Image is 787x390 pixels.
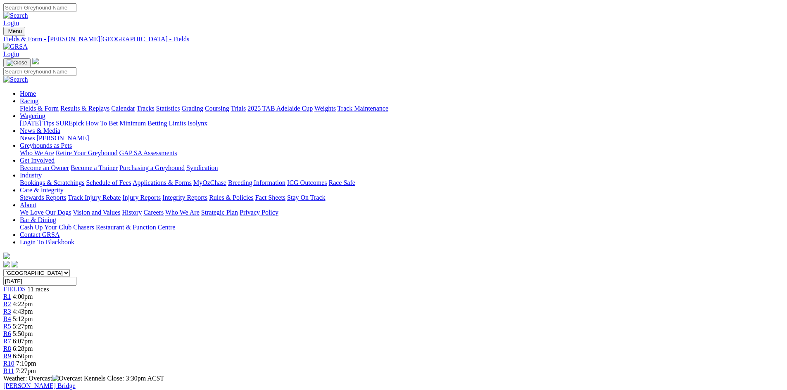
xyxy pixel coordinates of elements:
a: R1 [3,293,11,300]
a: Login [3,19,19,26]
a: Grading [182,105,203,112]
a: Stewards Reports [20,194,66,201]
a: Care & Integrity [20,187,64,194]
a: Fact Sheets [255,194,285,201]
a: Retire Your Greyhound [56,149,118,156]
a: Isolynx [188,120,207,127]
img: logo-grsa-white.png [32,58,39,64]
span: 6:28pm [13,345,33,352]
a: R4 [3,315,11,322]
a: FIELDS [3,286,26,293]
a: R10 [3,360,14,367]
a: R5 [3,323,11,330]
div: Care & Integrity [20,194,784,201]
button: Toggle navigation [3,58,31,67]
input: Search [3,67,76,76]
input: Search [3,3,76,12]
a: Who We Are [20,149,54,156]
a: Cash Up Your Club [20,224,71,231]
a: Syndication [186,164,218,171]
div: Industry [20,179,784,187]
img: logo-grsa-white.png [3,253,10,259]
a: R11 [3,367,14,374]
a: Home [20,90,36,97]
span: 7:10pm [16,360,36,367]
a: Calendar [111,105,135,112]
a: Applications & Forms [133,179,192,186]
a: Vision and Values [73,209,120,216]
a: Become an Owner [20,164,69,171]
a: Bookings & Scratchings [20,179,84,186]
a: History [122,209,142,216]
a: Become a Trainer [71,164,118,171]
div: Get Involved [20,164,784,172]
span: 6:50pm [13,352,33,359]
span: 4:43pm [13,308,33,315]
a: R8 [3,345,11,352]
img: Overcast [52,375,82,382]
a: R3 [3,308,11,315]
a: R7 [3,338,11,345]
a: ICG Outcomes [287,179,327,186]
a: Login [3,50,19,57]
a: 2025 TAB Adelaide Cup [247,105,313,112]
a: Coursing [205,105,229,112]
a: Weights [314,105,336,112]
a: Breeding Information [228,179,285,186]
span: 5:12pm [13,315,33,322]
a: R6 [3,330,11,337]
a: About [20,201,36,208]
span: 4:22pm [13,300,33,307]
a: Fields & Form [20,105,59,112]
a: Privacy Policy [240,209,278,216]
a: Minimum Betting Limits [119,120,186,127]
a: Industry [20,172,42,179]
a: MyOzChase [193,179,226,186]
a: Injury Reports [122,194,161,201]
a: Track Maintenance [338,105,388,112]
img: Search [3,76,28,83]
a: [PERSON_NAME] Bridge [3,382,76,389]
span: 5:27pm [13,323,33,330]
span: Weather: Overcast [3,375,84,382]
a: Stay On Track [287,194,325,201]
span: Menu [8,28,22,34]
a: [PERSON_NAME] [36,135,89,142]
a: Race Safe [328,179,355,186]
span: 6:07pm [13,338,33,345]
a: Statistics [156,105,180,112]
a: We Love Our Dogs [20,209,71,216]
img: facebook.svg [3,261,10,267]
div: Wagering [20,120,784,127]
a: Tracks [137,105,155,112]
span: 11 races [27,286,49,293]
a: Purchasing a Greyhound [119,164,185,171]
a: Strategic Plan [201,209,238,216]
img: GRSA [3,43,28,50]
span: Kennels Close: 3:30pm ACST [84,375,164,382]
a: News [20,135,35,142]
a: News & Media [20,127,60,134]
a: Results & Replays [60,105,109,112]
a: Racing [20,97,38,104]
a: Fields & Form - [PERSON_NAME][GEOGRAPHIC_DATA] - Fields [3,35,784,43]
a: Integrity Reports [162,194,207,201]
a: Contact GRSA [20,231,59,238]
a: Schedule of Fees [86,179,131,186]
a: Get Involved [20,157,55,164]
input: Select date [3,277,76,286]
a: [DATE] Tips [20,120,54,127]
img: twitter.svg [12,261,18,267]
a: Wagering [20,112,45,119]
a: R2 [3,300,11,307]
a: Chasers Restaurant & Function Centre [73,224,175,231]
